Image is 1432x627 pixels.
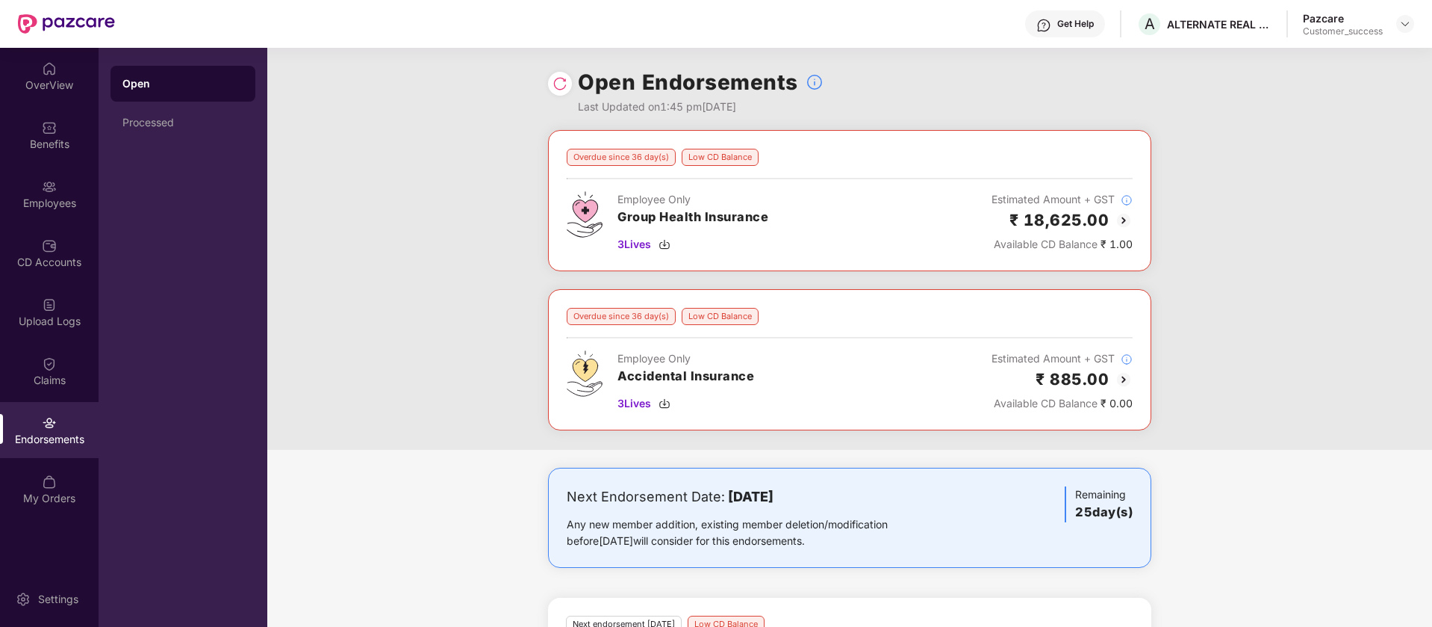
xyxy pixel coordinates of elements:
[659,398,670,410] img: svg+xml;base64,PHN2ZyBpZD0iRG93bmxvYWQtMzJ4MzIiIHhtbG5zPSJodHRwOi8vd3d3LnczLm9yZy8yMDAwL3N2ZyIgd2...
[42,61,57,76] img: svg+xml;base64,PHN2ZyBpZD0iSG9tZSIgeG1sbnM9Imh0dHA6Ly93d3cudzMub3JnLzIwMDAvc3ZnIiB3aWR0aD0iMjAiIG...
[1009,208,1109,232] h2: ₹ 18,625.00
[567,308,676,325] div: Overdue since 36 day(s)
[1065,487,1133,522] div: Remaining
[1036,18,1051,33] img: svg+xml;base64,PHN2ZyBpZD0iSGVscC0zMngzMiIgeG1sbnM9Imh0dHA6Ly93d3cudzMub3JnLzIwMDAvc3ZnIiB3aWR0aD...
[42,238,57,253] img: svg+xml;base64,PHN2ZyBpZD0iQ0RfQWNjb3VudHMiIGRhdGEtbmFtZT0iQ0QgQWNjb3VudHMiIHhtbG5zPSJodHRwOi8vd3...
[659,238,670,250] img: svg+xml;base64,PHN2ZyBpZD0iRG93bmxvYWQtMzJ4MzIiIHhtbG5zPSJodHRwOi8vd3d3LnczLm9yZy8yMDAwL3N2ZyIgd2...
[994,397,1098,410] span: Available CD Balance
[1115,371,1133,389] img: svg+xml;base64,PHN2ZyBpZD0iQmFjay0yMHgyMCIgeG1sbnM9Imh0dHA6Ly93d3cudzMub3JnLzIwMDAvc3ZnIiB3aWR0aD...
[617,395,651,412] span: 3 Lives
[1145,15,1155,33] span: A
[552,76,567,91] img: svg+xml;base64,PHN2ZyBpZD0iUmVsb2FkLTMyeDMyIiB4bWxucz0iaHR0cDovL3d3dy53My5vcmcvMjAwMC9zdmciIHdpZH...
[994,238,1098,250] span: Available CD Balance
[1303,11,1383,25] div: Pazcare
[578,66,798,99] h1: Open Endorsements
[42,356,57,371] img: svg+xml;base64,PHN2ZyBpZD0iQ2xhaW0iIHhtbG5zPSJodHRwOi8vd3d3LnczLm9yZy8yMDAwL3N2ZyIgd2lkdGg9IjIwIi...
[567,516,935,549] div: Any new member addition, existing member deletion/modification before [DATE] will consider for th...
[991,350,1133,367] div: Estimated Amount + GST
[991,236,1133,253] div: ₹ 1.00
[567,487,935,507] div: Next Endorsement Date:
[1121,194,1133,206] img: svg+xml;base64,PHN2ZyBpZD0iSW5mb18tXzMyeDMyIiBkYXRhLW5hbWU9IkluZm8gLSAzMngzMiIgeG1sbnM9Imh0dHA6Ly...
[682,149,759,166] div: Low CD Balance
[42,475,57,489] img: svg+xml;base64,PHN2ZyBpZD0iTXlfT3JkZXJzIiBkYXRhLW5hbWU9Ik15IE9yZGVycyIgeG1sbnM9Imh0dHA6Ly93d3cudz...
[567,191,603,238] img: svg+xml;base64,PHN2ZyB4bWxucz0iaHR0cDovL3d3dy53My5vcmcvMjAwMC9zdmciIHdpZHRoPSI0Ny43MTQiIGhlaWdodD...
[42,416,57,430] img: svg+xml;base64,PHN2ZyBpZD0iRW5kb3JzZW1lbnRzIiB4bWxucz0iaHR0cDovL3d3dy53My5vcmcvMjAwMC9zdmciIHdpZH...
[42,120,57,135] img: svg+xml;base64,PHN2ZyBpZD0iQmVuZWZpdHMiIHhtbG5zPSJodHRwOi8vd3d3LnczLm9yZy8yMDAwL3N2ZyIgd2lkdGg9Ij...
[1115,211,1133,229] img: svg+xml;base64,PHN2ZyBpZD0iQmFjay0yMHgyMCIgeG1sbnM9Imh0dHA6Ly93d3cudzMub3JnLzIwMDAvc3ZnIiB3aWR0aD...
[34,592,83,607] div: Settings
[991,191,1133,208] div: Estimated Amount + GST
[1121,353,1133,365] img: svg+xml;base64,PHN2ZyBpZD0iSW5mb18tXzMyeDMyIiBkYXRhLW5hbWU9IkluZm8gLSAzMngzMiIgeG1sbnM9Imh0dHA6Ly...
[1075,503,1133,522] h3: 25 day(s)
[122,76,243,91] div: Open
[617,350,754,367] div: Employee Only
[682,308,759,325] div: Low CD Balance
[16,592,31,607] img: svg+xml;base64,PHN2ZyBpZD0iU2V0dGluZy0yMHgyMCIgeG1sbnM9Imh0dHA6Ly93d3cudzMub3JnLzIwMDAvc3ZnIiB3aW...
[1167,17,1271,31] div: ALTERNATE REAL ESTATE EXPERIENCES PRIVATE LIMITED
[617,208,768,227] h3: Group Health Insurance
[567,149,676,166] div: Overdue since 36 day(s)
[617,236,651,253] span: 3 Lives
[991,395,1133,412] div: ₹ 0.00
[617,367,754,386] h3: Accidental Insurance
[578,99,824,115] div: Last Updated on 1:45 pm[DATE]
[617,191,768,208] div: Employee Only
[1303,25,1383,37] div: Customer_success
[42,297,57,312] img: svg+xml;base64,PHN2ZyBpZD0iVXBsb2FkX0xvZ3MiIGRhdGEtbmFtZT0iVXBsb2FkIExvZ3MiIHhtbG5zPSJodHRwOi8vd3...
[806,73,824,91] img: svg+xml;base64,PHN2ZyBpZD0iSW5mb18tXzMyeDMyIiBkYXRhLW5hbWU9IkluZm8gLSAzMngzMiIgeG1sbnM9Imh0dHA6Ly...
[1036,367,1109,392] h2: ₹ 885.00
[567,350,603,397] img: svg+xml;base64,PHN2ZyB4bWxucz0iaHR0cDovL3d3dy53My5vcmcvMjAwMC9zdmciIHdpZHRoPSI0OS4zMjEiIGhlaWdodD...
[728,489,773,504] b: [DATE]
[42,179,57,194] img: svg+xml;base64,PHN2ZyBpZD0iRW1wbG95ZWVzIiB4bWxucz0iaHR0cDovL3d3dy53My5vcmcvMjAwMC9zdmciIHdpZHRoPS...
[1399,18,1411,30] img: svg+xml;base64,PHN2ZyBpZD0iRHJvcGRvd24tMzJ4MzIiIHhtbG5zPSJodHRwOi8vd3d3LnczLm9yZy8yMDAwL3N2ZyIgd2...
[1057,18,1094,30] div: Get Help
[18,14,115,34] img: New Pazcare Logo
[122,117,243,129] div: Processed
